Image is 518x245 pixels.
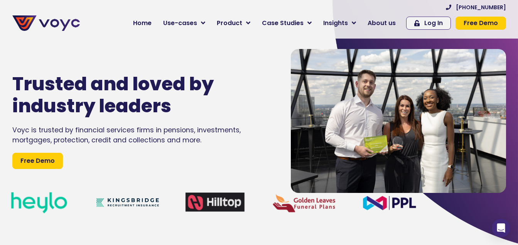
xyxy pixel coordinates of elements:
span: Home [133,19,152,28]
a: Free Demo [456,17,506,30]
span: Insights [323,19,348,28]
img: voyc-full-logo [12,15,80,31]
span: Free Demo [464,20,498,26]
a: Free Demo [12,153,63,169]
span: Free Demo [20,156,55,166]
span: Use-cases [163,19,197,28]
div: Open Intercom Messenger [492,219,510,237]
a: Product [211,15,256,31]
a: Home [127,15,157,31]
a: Insights [317,15,362,31]
a: About us [362,15,402,31]
span: Product [217,19,242,28]
div: Voyc is trusted by financial services firms in pensions, investments, mortgages, protection, cred... [12,125,268,145]
span: [PHONE_NUMBER] [456,5,506,10]
h1: Trusted and loved by industry leaders [12,73,245,117]
a: Log In [406,17,451,30]
span: Case Studies [262,19,304,28]
a: Use-cases [157,15,211,31]
span: Log In [424,20,443,26]
a: Case Studies [256,15,317,31]
a: [PHONE_NUMBER] [446,5,506,10]
span: About us [368,19,396,28]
